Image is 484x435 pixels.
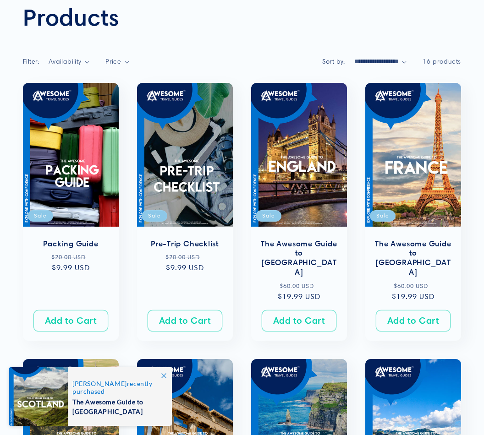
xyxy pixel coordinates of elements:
h2: Filter: [23,57,39,66]
summary: Availability (0 selected) [49,57,89,66]
h1: Products [23,2,461,32]
span: [PERSON_NAME] [72,380,127,387]
span: Availability [49,57,82,65]
label: Sort by: [322,57,345,65]
a: Packing Guide [32,239,110,249]
button: Add to Cart [262,310,336,332]
summary: Price [105,57,129,66]
span: recently purchased [72,380,162,395]
a: The Awesome Guide to [GEOGRAPHIC_DATA] [374,239,452,277]
span: 16 products [423,57,461,65]
button: Add to Cart [148,310,222,332]
span: Price [105,57,121,65]
button: Add to Cart [33,310,108,332]
span: The Awesome Guide to [GEOGRAPHIC_DATA] [72,395,162,416]
button: Add to Cart [376,310,451,332]
a: Pre-Trip Checklist [146,239,224,249]
a: The Awesome Guide to [GEOGRAPHIC_DATA] [260,239,338,277]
